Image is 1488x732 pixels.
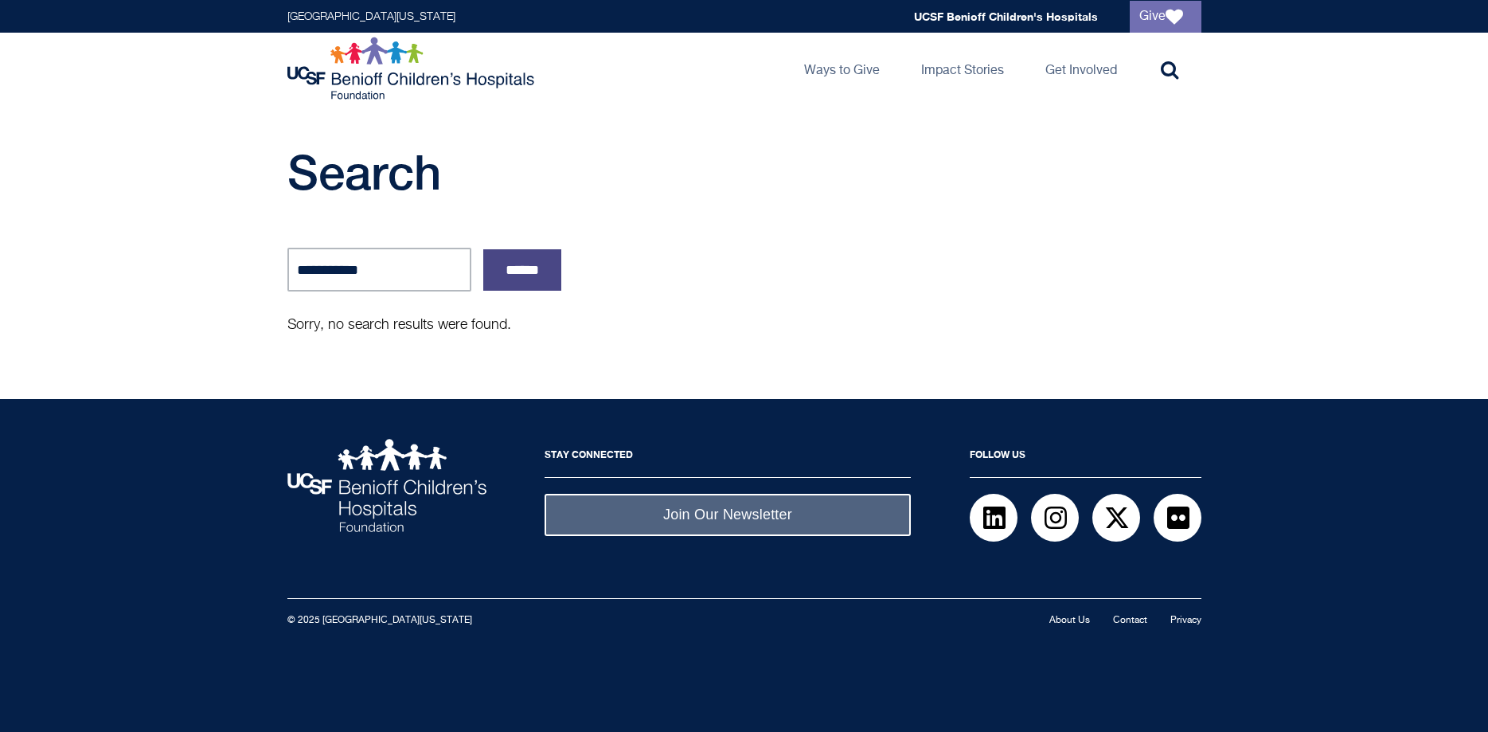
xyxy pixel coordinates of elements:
[908,33,1017,104] a: Impact Stories
[287,144,900,200] h1: Search
[970,439,1201,478] h2: Follow Us
[545,494,911,536] a: Join Our Newsletter
[287,439,486,532] img: UCSF Benioff Children's Hospitals
[1113,616,1147,625] a: Contact
[1170,616,1201,625] a: Privacy
[287,37,538,100] img: Logo for UCSF Benioff Children's Hospitals Foundation
[287,616,472,625] small: © 2025 [GEOGRAPHIC_DATA][US_STATE]
[287,315,845,335] p: Sorry, no search results were found.
[1033,33,1130,104] a: Get Involved
[545,439,911,478] h2: Stay Connected
[287,11,455,22] a: [GEOGRAPHIC_DATA][US_STATE]
[791,33,892,104] a: Ways to Give
[1130,1,1201,33] a: Give
[1049,616,1090,625] a: About Us
[914,10,1098,23] a: UCSF Benioff Children's Hospitals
